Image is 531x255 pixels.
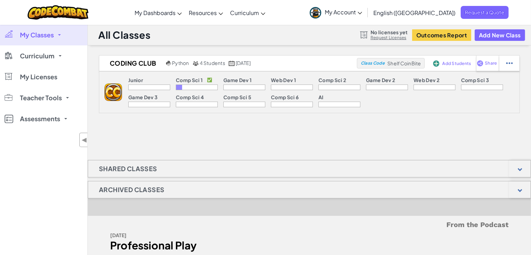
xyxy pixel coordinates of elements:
[20,32,54,38] span: My Classes
[20,53,55,59] span: Curriculum
[131,3,185,22] a: My Dashboards
[325,8,362,16] span: My Account
[99,58,357,68] a: Coding Club Python 4 Students [DATE]
[414,77,439,83] p: Web Dev 2
[271,77,296,83] p: Web Dev 1
[20,116,60,122] span: Assessments
[223,77,252,83] p: Game Dev 1
[176,94,204,100] p: Comp Sci 4
[20,74,57,80] span: My Licenses
[461,6,509,19] a: Request a Quote
[81,135,87,145] span: ◀
[370,3,459,22] a: English ([GEOGRAPHIC_DATA])
[207,77,212,83] p: ✅
[223,94,251,100] p: Comp Sci 5
[229,61,235,66] img: calendar.svg
[361,61,385,65] span: Class Code
[318,94,324,100] p: AI
[88,181,175,198] h1: Archived Classes
[506,60,513,66] img: IconStudentEllipsis.svg
[442,61,471,66] span: Add Students
[230,9,259,16] span: Curriculum
[110,240,304,250] div: Professional Play
[135,9,175,16] span: My Dashboards
[105,83,122,101] img: logo
[236,60,251,66] span: [DATE]
[166,61,171,66] img: python.png
[110,230,304,240] div: [DATE]
[271,94,299,100] p: Comp Sci 6
[371,29,408,35] span: No licenses yet
[99,58,164,68] h2: Coding Club
[193,61,199,66] img: MultipleUsers.png
[20,95,62,101] span: Teacher Tools
[387,60,421,66] span: ShelfCoinBite
[373,9,455,16] span: English ([GEOGRAPHIC_DATA])
[172,60,189,66] span: Python
[189,9,217,16] span: Resources
[366,77,395,83] p: Game Dev 2
[477,60,483,66] img: IconShare_Purple.svg
[433,60,439,67] img: IconAddStudents.svg
[128,94,158,100] p: Game Dev 3
[306,1,366,23] a: My Account
[371,35,408,41] a: Request Licenses
[28,5,89,20] img: CodeCombat logo
[176,77,203,83] p: Comp Sci 1
[227,3,269,22] a: Curriculum
[88,160,168,177] h1: Shared Classes
[110,219,509,230] h5: From the Podcast
[412,29,471,41] button: Outcomes Report
[485,61,497,65] span: Share
[128,77,143,83] p: Junior
[200,60,225,66] span: 4 Students
[310,7,321,19] img: avatar
[98,28,150,42] h1: All Classes
[475,29,525,41] button: Add New Class
[185,3,227,22] a: Resources
[318,77,346,83] p: Comp Sci 2
[461,77,489,83] p: Comp Sci 3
